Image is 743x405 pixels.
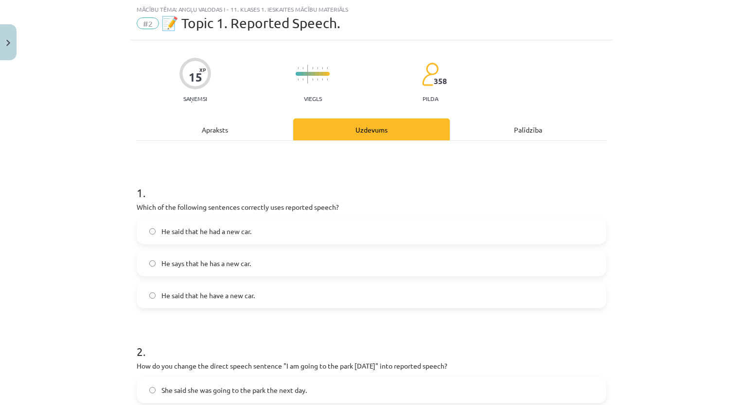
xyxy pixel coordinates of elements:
img: icon-close-lesson-0947bae3869378f0d4975bcd49f059093ad1ed9edebbc8119c70593378902aed.svg [6,40,10,46]
div: Palīdzība [450,118,606,140]
img: students-c634bb4e5e11cddfef0936a35e636f08e4e9abd3cc4e673bd6f9a4125e45ecb1.svg [422,62,439,86]
div: Mācību tēma: Angļu valodas i - 11. klases 1. ieskaites mācību materiāls [137,6,606,13]
input: He says that he has a new car. [149,260,156,267]
img: icon-short-line-57e1e144782c952c97e751825c79c345078a6d821885a25fce030b3d8c18986b.svg [322,78,323,81]
img: icon-short-line-57e1e144782c952c97e751825c79c345078a6d821885a25fce030b3d8c18986b.svg [312,67,313,69]
img: icon-short-line-57e1e144782c952c97e751825c79c345078a6d821885a25fce030b3d8c18986b.svg [317,78,318,81]
span: 📝 Topic 1. Reported Speech. [161,15,340,31]
span: XP [199,67,206,72]
span: He said that he have a new car. [161,290,255,301]
span: She said she was going to the park the next day. [161,385,307,395]
img: icon-short-line-57e1e144782c952c97e751825c79c345078a6d821885a25fce030b3d8c18986b.svg [302,67,303,69]
input: She said she was going to the park the next day. [149,387,156,393]
img: icon-short-line-57e1e144782c952c97e751825c79c345078a6d821885a25fce030b3d8c18986b.svg [327,67,328,69]
img: icon-short-line-57e1e144782c952c97e751825c79c345078a6d821885a25fce030b3d8c18986b.svg [317,67,318,69]
input: He said that he had a new car. [149,228,156,235]
div: Uzdevums [293,118,450,140]
span: 358 [434,77,447,85]
p: pilda [423,95,438,102]
h1: 2 . [137,328,606,358]
span: #2 [137,17,159,29]
span: He said that he had a new car. [161,226,251,236]
img: icon-short-line-57e1e144782c952c97e751825c79c345078a6d821885a25fce030b3d8c18986b.svg [302,78,303,81]
p: Which of the following sentences correctly uses reported speech? [137,202,606,212]
img: icon-short-line-57e1e144782c952c97e751825c79c345078a6d821885a25fce030b3d8c18986b.svg [298,67,299,69]
div: Apraksts [137,118,293,140]
input: He said that he have a new car. [149,292,156,299]
img: icon-short-line-57e1e144782c952c97e751825c79c345078a6d821885a25fce030b3d8c18986b.svg [298,78,299,81]
h1: 1 . [137,169,606,199]
img: icon-short-line-57e1e144782c952c97e751825c79c345078a6d821885a25fce030b3d8c18986b.svg [312,78,313,81]
div: 15 [189,70,202,84]
span: He says that he has a new car. [161,258,251,269]
p: Viegls [304,95,322,102]
p: How do you change the direct speech sentence "I am going to the park [DATE]" into reported speech? [137,361,606,371]
p: Saņemsi [179,95,211,102]
img: icon-short-line-57e1e144782c952c97e751825c79c345078a6d821885a25fce030b3d8c18986b.svg [327,78,328,81]
img: icon-short-line-57e1e144782c952c97e751825c79c345078a6d821885a25fce030b3d8c18986b.svg [322,67,323,69]
img: icon-long-line-d9ea69661e0d244f92f715978eff75569469978d946b2353a9bb055b3ed8787d.svg [307,65,308,84]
